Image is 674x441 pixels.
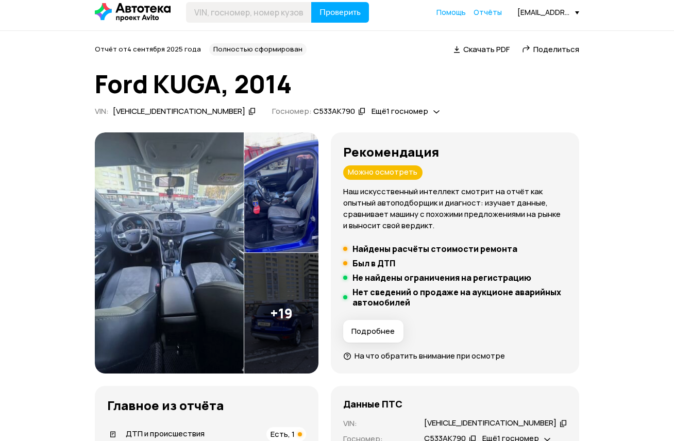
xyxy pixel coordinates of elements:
[126,428,205,439] span: ДТП и происшествия
[107,398,306,413] h3: Главное из отчёта
[352,244,517,254] h5: Найдены расчёты стоимости ремонта
[343,320,403,343] button: Подробнее
[313,106,355,117] div: С533АК790
[517,7,579,17] div: [EMAIL_ADDRESS][DOMAIN_NAME]
[272,106,312,116] span: Госномер:
[343,350,505,361] a: На что обратить внимание при осмотре
[351,326,395,336] span: Подробнее
[209,43,307,56] div: Полностью сформирован
[436,7,466,18] a: Помощь
[436,7,466,17] span: Помощь
[453,44,510,55] a: Скачать PDF
[343,165,423,180] div: Можно осмотреть
[352,273,531,283] h5: Не найдены ограничения на регистрацию
[352,258,395,268] h5: Был в ДТП
[343,186,567,231] p: Наш искусственный интеллект смотрит на отчёт как опытный автоподборщик и диагност: изучает данные...
[319,8,361,16] span: Проверить
[271,429,295,439] span: Есть, 1
[352,287,567,308] h5: Нет сведений о продаже на аукционе аварийных автомобилей
[95,106,109,116] span: VIN :
[372,106,428,116] span: Ещё 1 госномер
[474,7,502,17] span: Отчёты
[95,70,579,98] h1: Ford KUGA, 2014
[186,2,312,23] input: VIN, госномер, номер кузова
[355,350,505,361] span: На что обратить внимание при осмотре
[424,418,557,429] div: [VEHICLE_IDENTIFICATION_NUMBER]
[343,398,402,410] h4: Данные ПТС
[343,418,412,429] p: VIN :
[311,2,369,23] button: Проверить
[95,44,201,54] span: Отчёт от 4 сентября 2025 года
[533,44,579,55] span: Поделиться
[522,44,579,55] a: Поделиться
[113,106,245,117] div: [VEHICLE_IDENTIFICATION_NUMBER]
[343,145,567,159] h3: Рекомендация
[474,7,502,18] a: Отчёты
[463,44,510,55] span: Скачать PDF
